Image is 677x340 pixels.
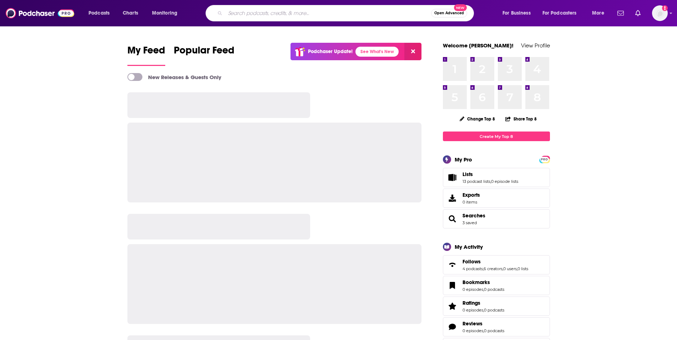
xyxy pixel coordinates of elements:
a: 0 lists [517,266,528,271]
span: Ratings [463,300,480,306]
span: , [483,328,484,333]
svg: Add a profile image [662,5,668,11]
span: Reviews [443,317,550,336]
span: More [592,8,604,18]
a: Lists [463,171,518,177]
a: Lists [445,172,460,182]
span: Lists [463,171,473,177]
a: Exports [443,189,550,208]
div: My Pro [455,156,472,163]
a: Ratings [463,300,504,306]
span: Lists [443,168,550,187]
div: Search podcasts, credits, & more... [212,5,481,21]
a: Ratings [445,301,460,311]
span: Charts [123,8,138,18]
span: Exports [463,192,480,198]
a: New Releases & Guests Only [127,73,221,81]
a: Show notifications dropdown [632,7,643,19]
p: Podchaser Update! [308,48,353,55]
button: open menu [147,7,187,19]
a: Create My Top 8 [443,132,550,141]
span: Follows [443,255,550,274]
a: Welcome [PERSON_NAME]! [443,42,514,49]
button: open menu [587,7,613,19]
img: Podchaser - Follow, Share and Rate Podcasts [6,6,74,20]
button: Show profile menu [652,5,668,21]
span: , [483,308,484,313]
a: 0 episodes [463,328,483,333]
span: 0 items [463,200,480,205]
span: Logged in as smacnaughton [652,5,668,21]
a: 0 episode lists [491,179,518,184]
img: User Profile [652,5,668,21]
span: For Podcasters [542,8,577,18]
span: Open Advanced [434,11,464,15]
span: Ratings [443,297,550,316]
button: Share Top 8 [505,112,537,126]
span: Exports [445,193,460,203]
span: Bookmarks [463,279,490,285]
a: Follows [445,260,460,270]
a: Reviews [445,322,460,332]
a: 0 users [503,266,517,271]
button: open menu [497,7,540,19]
div: My Activity [455,243,483,250]
span: Bookmarks [443,276,550,295]
a: 0 episodes [463,287,483,292]
a: Follows [463,258,528,265]
span: Searches [443,209,550,228]
span: Popular Feed [174,44,234,61]
a: Searches [445,214,460,224]
button: open menu [538,7,587,19]
button: Change Top 8 [455,114,500,123]
a: Searches [463,212,485,219]
span: Follows [463,258,481,265]
a: 13 podcast lists [463,179,490,184]
a: PRO [540,156,549,162]
a: 4 podcasts [463,266,483,271]
a: 6 creators [484,266,502,271]
a: My Feed [127,44,165,66]
span: , [483,287,484,292]
a: Popular Feed [174,44,234,66]
span: My Feed [127,44,165,61]
span: Podcasts [89,8,110,18]
a: 0 podcasts [484,328,504,333]
a: View Profile [521,42,550,49]
button: Open AdvancedNew [431,9,467,17]
a: 0 podcasts [484,287,504,292]
input: Search podcasts, credits, & more... [225,7,431,19]
span: New [454,4,467,11]
a: 0 podcasts [484,308,504,313]
a: Show notifications dropdown [615,7,627,19]
span: Reviews [463,320,483,327]
span: , [490,179,491,184]
span: , [483,266,484,271]
a: Bookmarks [445,280,460,290]
a: Charts [118,7,142,19]
span: For Business [502,8,531,18]
button: open menu [84,7,119,19]
a: See What's New [355,47,399,57]
a: 3 saved [463,220,477,225]
span: Monitoring [152,8,177,18]
a: 0 episodes [463,308,483,313]
a: Bookmarks [463,279,504,285]
a: Reviews [463,320,504,327]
